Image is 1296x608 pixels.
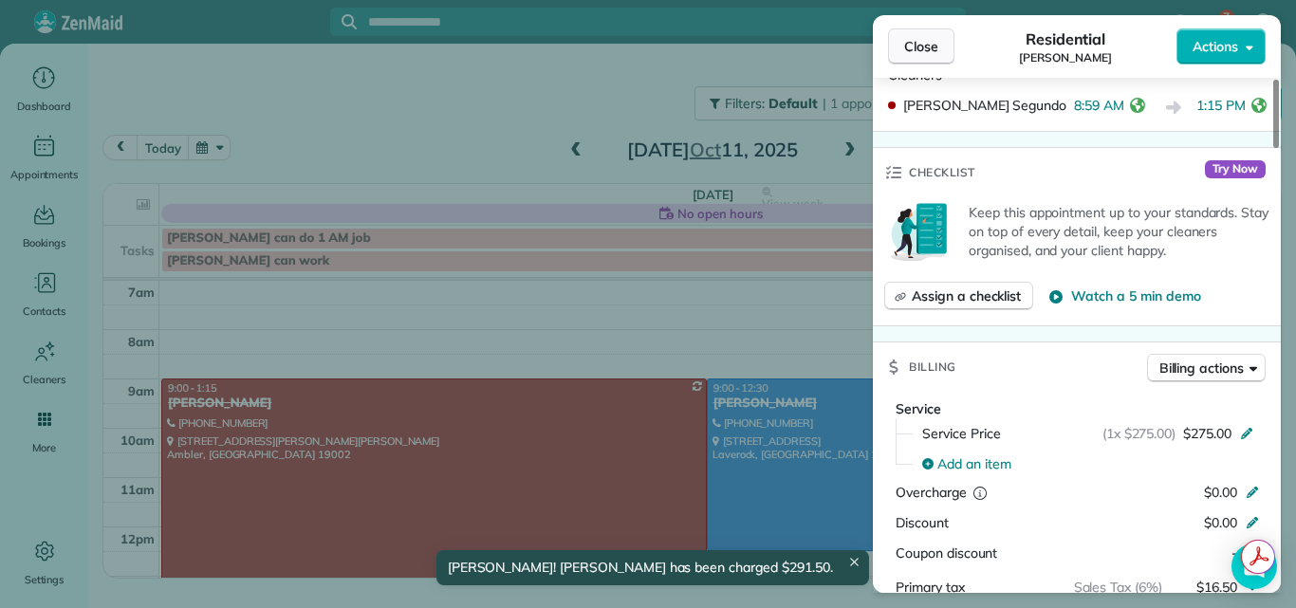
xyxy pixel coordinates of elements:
[1074,96,1124,120] span: 8:59 AM
[1071,286,1200,305] span: Watch a 5 min demo
[1183,424,1231,443] span: $275.00
[909,358,956,377] span: Billing
[1026,28,1106,50] span: Residential
[896,579,965,596] span: Primary tax
[1196,96,1246,120] span: 1:15 PM
[1205,160,1266,179] span: Try Now
[1159,359,1244,378] span: Billing actions
[904,37,938,56] span: Close
[1204,514,1237,531] span: $0.00
[922,424,1001,443] span: Service Price
[1048,286,1200,305] button: Watch a 5 min demo
[896,544,997,562] span: Coupon discount
[1102,424,1176,443] span: (1x $275.00)
[1196,579,1237,596] span: $16.50
[1193,37,1238,56] span: Actions
[1019,50,1112,65] span: [PERSON_NAME]
[909,163,975,182] span: Checklist
[903,96,1066,115] span: [PERSON_NAME] Segundo
[888,28,954,64] button: Close
[896,483,1060,502] div: Overcharge
[1204,484,1237,501] span: $0.00
[884,282,1033,310] button: Assign a checklist
[1074,579,1162,596] span: Sales Tax (6%)
[1231,544,1277,589] div: Open Intercom Messenger
[911,418,1266,449] button: Service Price(1x $275.00)$275.00
[896,400,941,417] span: Service
[912,286,1021,305] span: Assign a checklist
[969,203,1269,260] p: Keep this appointment up to your standards. Stay on top of every detail, keep your cleaners organ...
[911,449,1266,479] button: Add an item
[888,66,942,83] span: Cleaners
[896,514,949,531] span: Discount
[937,454,1011,473] span: Add an item
[435,550,868,585] div: [PERSON_NAME]! [PERSON_NAME] has been charged $291.50.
